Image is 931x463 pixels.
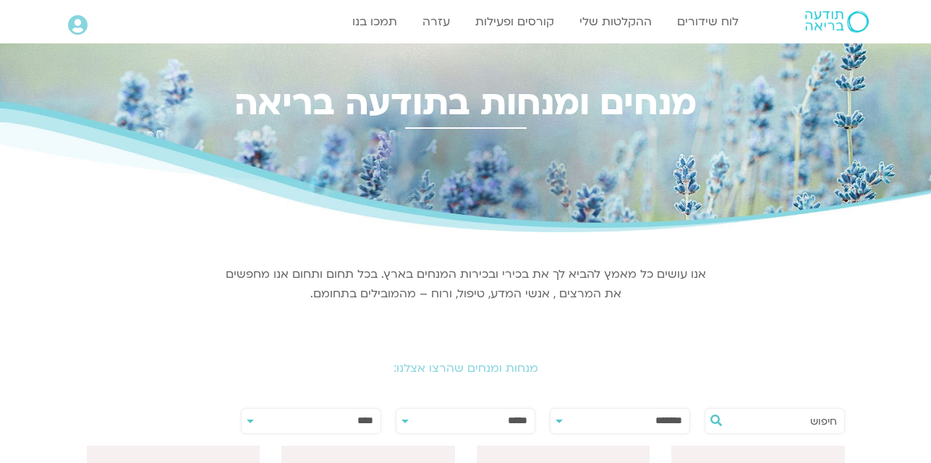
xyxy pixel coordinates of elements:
[805,11,869,33] img: תודעה בריאה
[224,265,708,304] p: אנו עושים כל מאמץ להביא לך את בכירי ובכירות המנחים בארץ. בכל תחום ותחום אנו מחפשים את המרצים , אנ...
[345,8,404,35] a: תמכו בנו
[415,8,457,35] a: עזרה
[572,8,659,35] a: ההקלטות שלי
[61,83,871,123] h2: מנחים ומנחות בתודעה בריאה
[468,8,561,35] a: קורסים ופעילות
[61,362,871,375] h2: מנחות ומנחים שהרצו אצלנו:
[670,8,746,35] a: לוח שידורים
[727,409,837,433] input: חיפוש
